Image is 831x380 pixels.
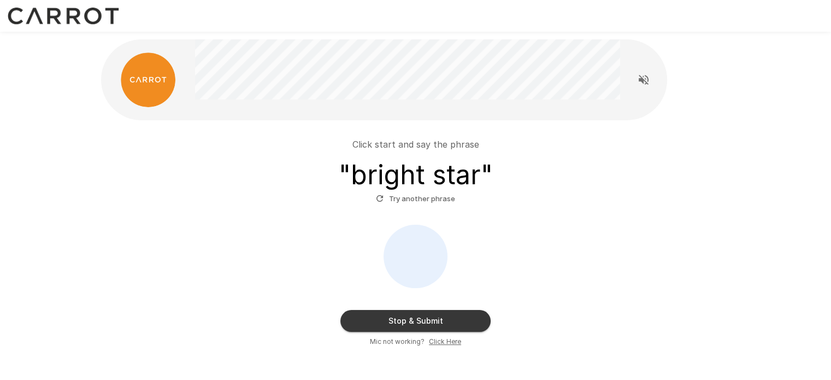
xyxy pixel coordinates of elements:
[339,160,493,190] h3: " bright star "
[633,69,655,91] button: Read questions aloud
[121,52,175,107] img: carrot_logo.png
[370,336,425,347] span: Mic not working?
[352,138,479,151] p: Click start and say the phrase
[340,310,491,332] button: Stop & Submit
[373,190,458,207] button: Try another phrase
[429,337,461,346] u: Click Here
